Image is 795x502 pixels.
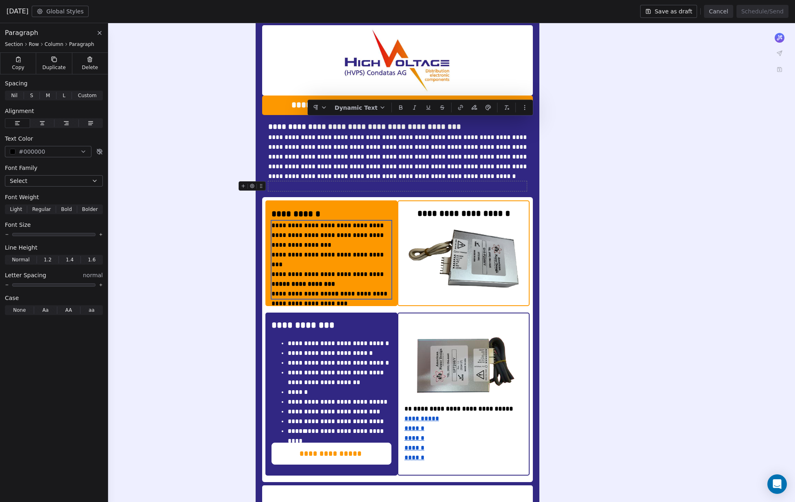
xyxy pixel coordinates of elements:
span: Paragraph [69,41,94,48]
span: None [13,306,26,314]
span: Line Height [5,243,37,252]
button: Schedule/Send [736,5,788,18]
span: Font Size [5,221,31,229]
span: Font Weight [5,193,39,201]
span: Alignment [5,107,34,115]
span: Bold [61,206,72,213]
span: 1.6 [88,256,96,263]
span: #000000 [19,148,45,156]
span: Copy [12,64,24,71]
span: Aa [42,306,49,314]
span: Column [45,41,63,48]
button: #000000 [5,146,91,157]
span: Row [29,41,39,48]
button: Dynamic Text [331,102,389,114]
span: Bolder [82,206,98,213]
span: 1.4 [66,256,74,263]
span: Delete [82,64,98,71]
span: Paragraph [5,28,38,38]
span: Custom [78,92,97,99]
span: S [30,92,33,99]
span: M [46,92,50,99]
span: Text Color [5,135,33,143]
span: Regular [32,206,51,213]
span: Select [10,177,27,185]
div: Open Intercom Messenger [767,474,787,494]
button: Cancel [704,5,733,18]
span: Duplicate [42,64,65,71]
button: Global Styles [32,6,89,17]
span: 1.2 [44,256,52,263]
span: Letter Spacing [5,271,46,279]
span: L [63,92,65,99]
span: normal [83,271,103,279]
span: Section [5,41,23,48]
span: Nil [11,92,17,99]
span: [DATE] [7,7,28,16]
span: aa [89,306,95,314]
span: Font Family [5,164,37,172]
span: Light [10,206,22,213]
span: Normal [12,256,29,263]
button: Save as draft [640,5,697,18]
span: AA [65,306,72,314]
span: Spacing [5,79,28,87]
span: Case [5,294,19,302]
